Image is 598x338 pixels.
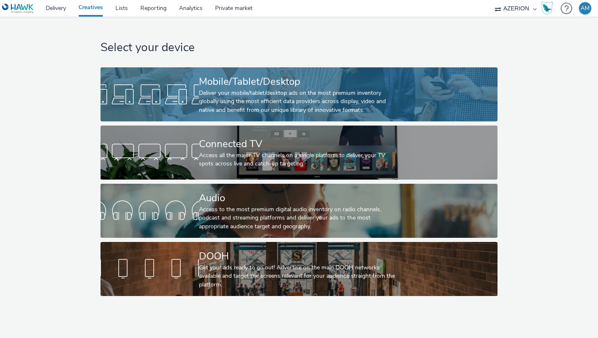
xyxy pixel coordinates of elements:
[541,2,556,15] a: Hawk Academy
[100,40,497,56] h1: Select your device
[199,74,396,89] div: Mobile/Tablet/Desktop
[199,249,396,264] div: DOOH
[199,151,396,168] div: Access all the major TV channels on a single platform to deliver your TV spots across live and ca...
[100,126,497,180] a: Connected TVAccess all the major TV channels on a single platform to deliver your TV spots across...
[100,242,497,296] a: DOOHGet your ads ready to go out! Advertise on the main DOOH networks available and target the sc...
[2,3,34,14] img: undefined Logo
[199,191,396,205] div: Audio
[199,89,396,114] div: Deliver your mobile/tablet/desktop ads on the most premium inventory globally using the most effi...
[541,2,553,15] img: Hawk Academy
[199,137,396,151] div: Connected TV
[581,2,590,15] div: AM
[199,205,396,231] div: Access to the most premium digital audio inventory on radio channels, podcast and streaming platf...
[199,264,396,289] div: Get your ads ready to go out! Advertise on the main DOOH networks available and target the screen...
[100,184,497,238] a: AudioAccess to the most premium digital audio inventory on radio channels, podcast and streaming ...
[100,67,497,121] a: Mobile/Tablet/DesktopDeliver your mobile/tablet/desktop ads on the most premium inventory globall...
